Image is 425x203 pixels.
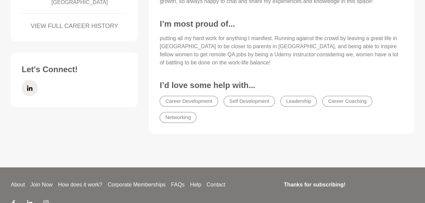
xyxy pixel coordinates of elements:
[204,181,228,189] a: Contact
[22,64,127,75] h3: Let's Connect!
[22,80,38,96] a: LinkedIn
[8,181,28,189] a: About
[55,181,105,189] a: How does it work?
[105,181,168,189] a: Corporate Memberships
[187,181,204,189] a: Help
[22,22,127,31] a: VIEW FULL CAREER HISTORY
[284,181,410,189] h4: Thanks for subscribing!
[168,181,187,189] a: FAQs
[28,181,55,189] a: Join Now
[160,34,403,67] p: putting all my hard work for anything I manifest. Running against the crowd by leaving a great li...
[160,80,403,90] h3: I’d love some help with...
[160,19,403,29] h3: I’m most proud of...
